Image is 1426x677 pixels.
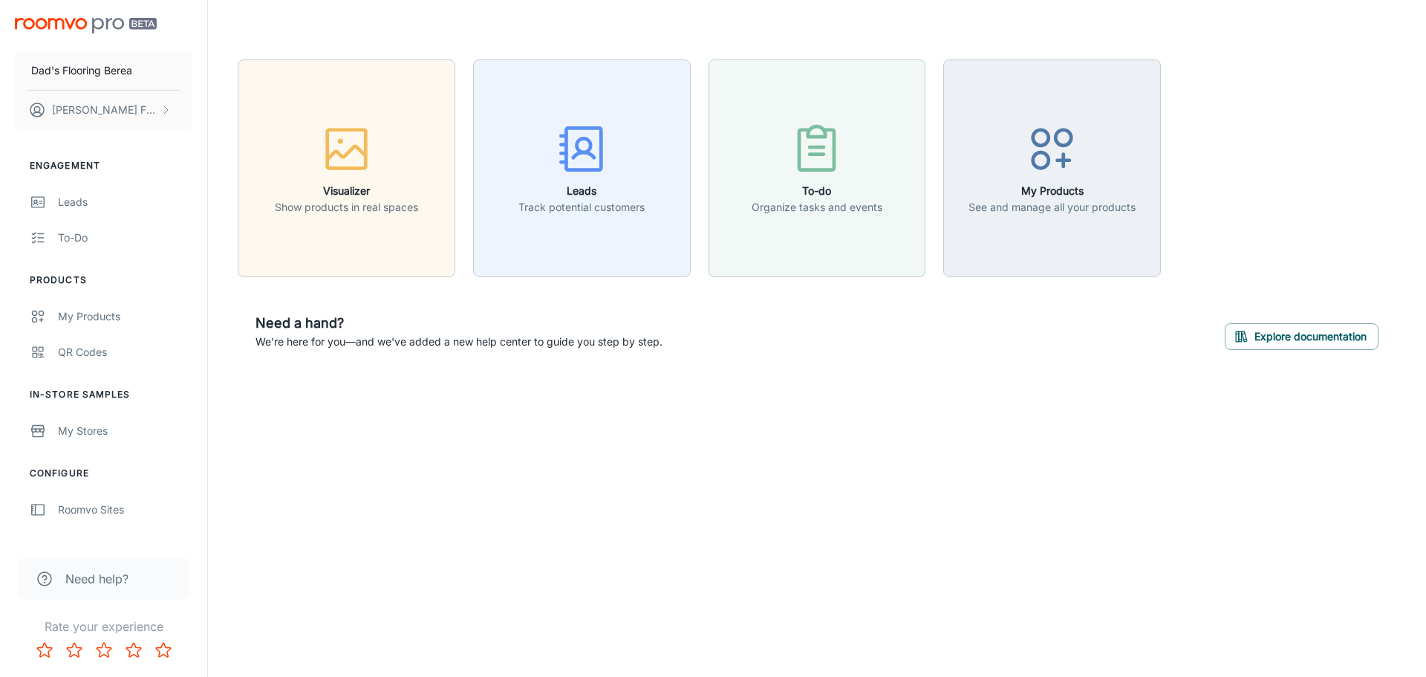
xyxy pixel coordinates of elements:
a: LeadsTrack potential customers [473,160,691,175]
button: [PERSON_NAME] Franklin [15,91,192,129]
button: Dad's Flooring Berea [15,51,192,90]
button: To-doOrganize tasks and events [709,59,926,277]
button: My ProductsSee and manage all your products [943,59,1161,277]
button: LeadsTrack potential customers [473,59,691,277]
button: Explore documentation [1225,323,1378,350]
p: We're here for you—and we've added a new help center to guide you step by step. [255,334,662,350]
p: Organize tasks and events [752,199,882,216]
button: VisualizerShow products in real spaces [238,59,455,277]
img: Roomvo PRO Beta [15,18,157,33]
p: [PERSON_NAME] Franklin [52,102,157,118]
a: My ProductsSee and manage all your products [943,160,1161,175]
div: QR Codes [58,344,192,360]
a: Explore documentation [1225,328,1378,343]
h6: Visualizer [275,183,418,199]
p: Track potential customers [518,199,645,216]
p: Show products in real spaces [275,199,418,216]
div: Leads [58,194,192,210]
h6: Leads [518,183,645,199]
div: My Stores [58,423,192,439]
a: To-doOrganize tasks and events [709,160,926,175]
h6: My Products [968,183,1136,199]
p: See and manage all your products [968,199,1136,216]
h6: To-do [752,183,882,199]
p: Dad's Flooring Berea [31,62,132,79]
div: My Products [58,308,192,325]
h6: Need a hand? [255,313,662,334]
div: To-do [58,230,192,246]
